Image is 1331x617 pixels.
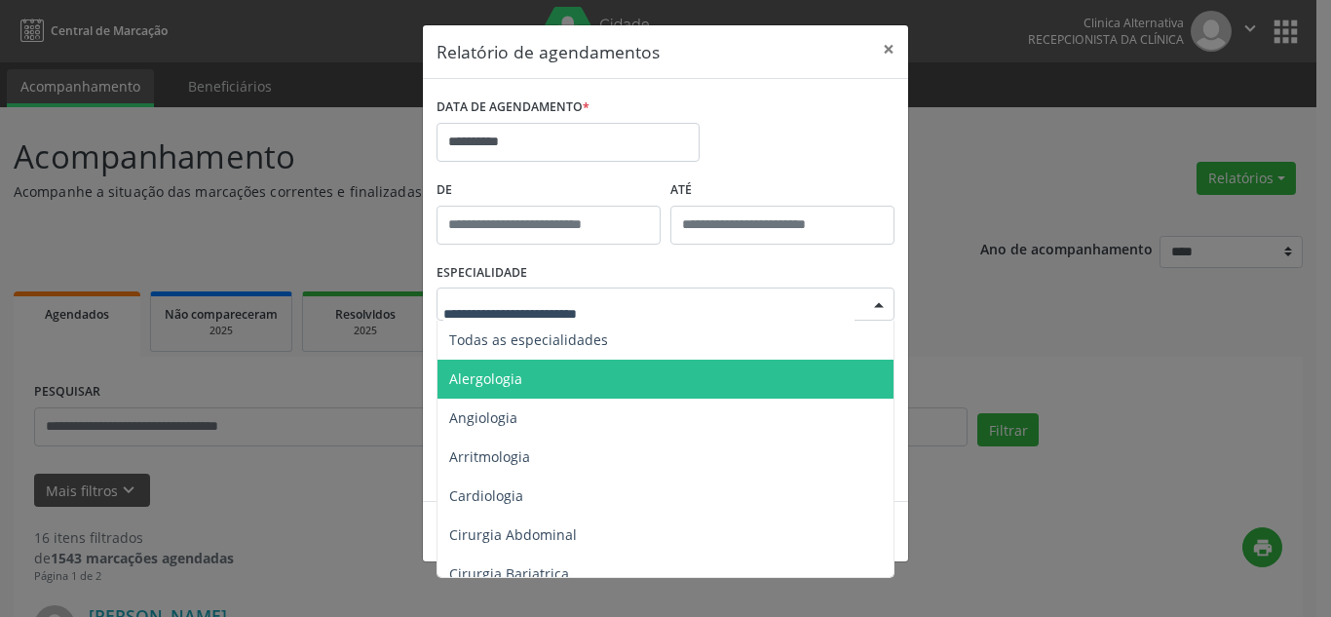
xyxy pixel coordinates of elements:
[437,93,589,123] label: DATA DE AGENDAMENTO
[449,564,569,583] span: Cirurgia Bariatrica
[449,369,522,388] span: Alergologia
[437,39,660,64] h5: Relatório de agendamentos
[449,486,523,505] span: Cardiologia
[449,525,577,544] span: Cirurgia Abdominal
[670,175,894,206] label: ATÉ
[449,408,517,427] span: Angiologia
[449,330,608,349] span: Todas as especialidades
[869,25,908,73] button: Close
[437,175,661,206] label: De
[449,447,530,466] span: Arritmologia
[437,258,527,289] label: ESPECIALIDADE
